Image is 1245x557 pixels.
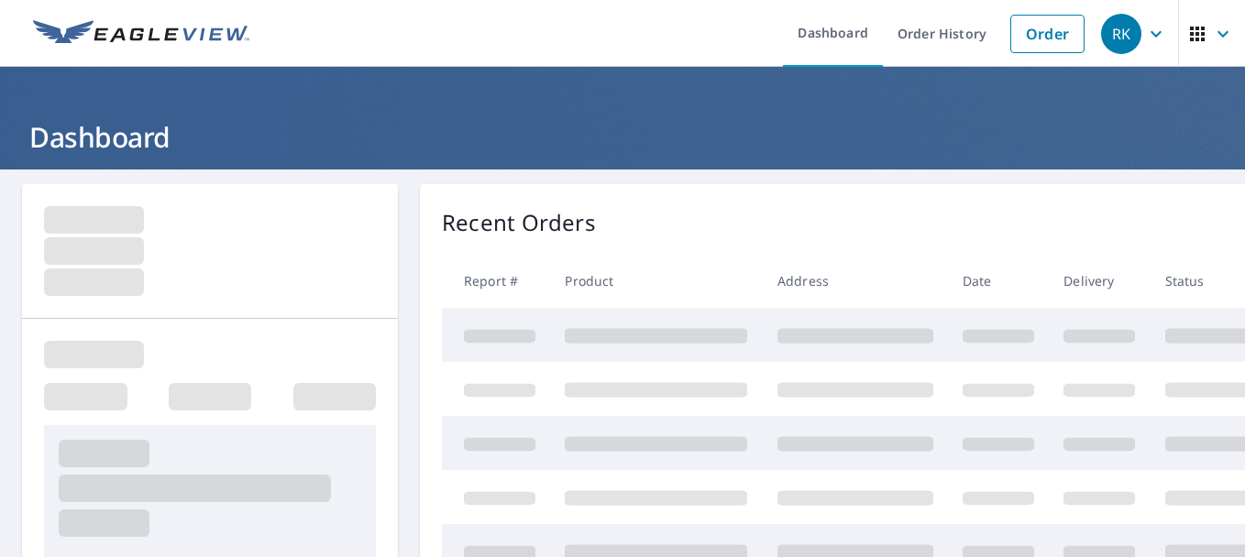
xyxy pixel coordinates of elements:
[442,206,596,239] p: Recent Orders
[442,254,550,308] th: Report #
[550,254,762,308] th: Product
[33,20,249,48] img: EV Logo
[763,254,948,308] th: Address
[948,254,1049,308] th: Date
[1101,14,1141,54] div: RK
[1010,15,1085,53] a: Order
[1049,254,1150,308] th: Delivery
[22,118,1223,156] h1: Dashboard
